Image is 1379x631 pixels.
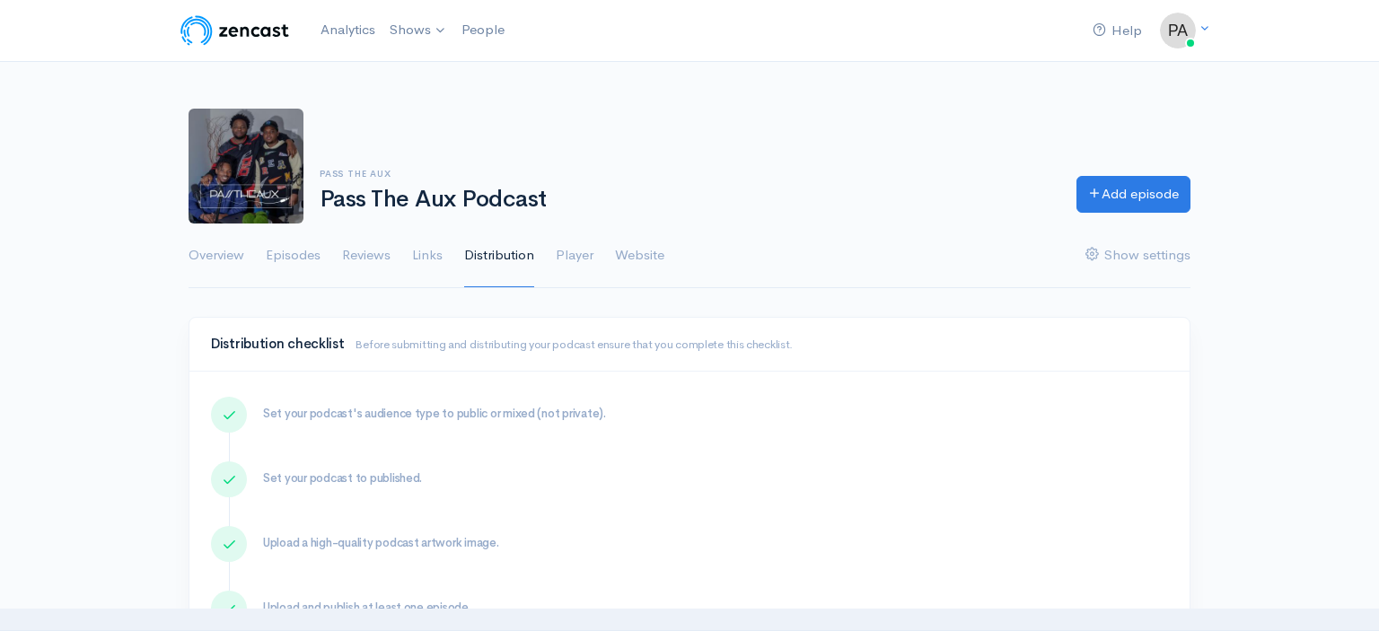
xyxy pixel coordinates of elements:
[1085,223,1190,288] a: Show settings
[263,600,471,615] span: Upload and publish at least one episode.
[178,13,292,48] img: ZenCast Logo
[1085,12,1149,50] a: Help
[313,11,382,49] a: Analytics
[189,223,244,288] a: Overview
[1318,570,1361,613] iframe: gist-messenger-bubble-iframe
[454,11,512,49] a: People
[464,223,534,288] a: Distribution
[263,535,499,550] span: Upload a high-quality podcast artwork image.
[556,223,593,288] a: Player
[320,169,1055,179] h6: Pass The Aux
[355,337,793,352] small: Before submitting and distributing your podcast ensure that you complete this checklist.
[266,223,321,288] a: Episodes
[412,223,443,288] a: Links
[1160,13,1196,48] img: ...
[320,187,1055,213] h1: Pass The Aux Podcast
[342,223,391,288] a: Reviews
[211,337,1168,352] h4: Distribution checklist
[615,223,664,288] a: Website
[1076,176,1190,213] a: Add episode
[263,470,422,486] span: Set your podcast to published.
[263,406,606,421] span: Set your podcast's audience type to public or mixed (not private).
[382,11,454,50] a: Shows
